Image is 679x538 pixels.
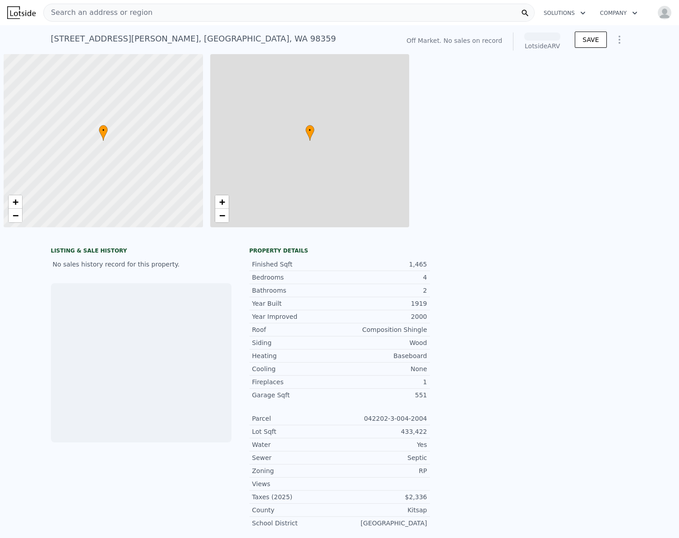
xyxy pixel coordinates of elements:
[305,125,314,141] div: •
[51,256,231,272] div: No sales history record for this property.
[340,338,427,347] div: Wood
[252,273,340,282] div: Bedrooms
[340,440,427,449] div: Yes
[13,210,18,221] span: −
[215,209,229,222] a: Zoom out
[215,195,229,209] a: Zoom in
[99,126,108,134] span: •
[406,36,502,45] div: Off Market. No sales on record
[340,273,427,282] div: 4
[524,41,560,51] div: Lotside ARV
[252,299,340,308] div: Year Built
[13,196,18,207] span: +
[252,519,340,528] div: School District
[252,364,340,373] div: Cooling
[51,247,231,256] div: LISTING & SALE HISTORY
[219,210,225,221] span: −
[575,32,606,48] button: SAVE
[252,492,340,501] div: Taxes (2025)
[340,351,427,360] div: Baseboard
[9,195,22,209] a: Zoom in
[524,498,553,527] img: Lotside
[340,506,427,515] div: Kitsap
[252,427,340,436] div: Lot Sqft
[252,479,340,488] div: Views
[252,506,340,515] div: County
[252,414,340,423] div: Parcel
[51,32,336,45] div: [STREET_ADDRESS][PERSON_NAME] , [GEOGRAPHIC_DATA] , WA 98359
[536,5,593,21] button: Solutions
[252,440,340,449] div: Water
[99,125,108,141] div: •
[249,247,430,254] div: Property details
[340,492,427,501] div: $2,336
[340,391,427,400] div: 551
[252,453,340,462] div: Sewer
[340,453,427,462] div: Septic
[340,299,427,308] div: 1919
[252,325,340,334] div: Roof
[340,427,427,436] div: 433,422
[252,351,340,360] div: Heating
[340,286,427,295] div: 2
[593,5,645,21] button: Company
[340,414,427,423] div: 042202-3-004-2004
[252,260,340,269] div: Finished Sqft
[44,7,152,18] span: Search an address or region
[219,196,225,207] span: +
[252,391,340,400] div: Garage Sqft
[340,519,427,528] div: [GEOGRAPHIC_DATA]
[340,260,427,269] div: 1,465
[252,286,340,295] div: Bathrooms
[340,377,427,386] div: 1
[252,312,340,321] div: Year Improved
[340,312,427,321] div: 2000
[252,466,340,475] div: Zoning
[340,364,427,373] div: None
[7,6,36,19] img: Lotside
[252,338,340,347] div: Siding
[340,466,427,475] div: RP
[610,31,628,49] button: Show Options
[305,126,314,134] span: •
[252,377,340,386] div: Fireplaces
[9,209,22,222] a: Zoom out
[340,325,427,334] div: Composition Shingle
[657,5,672,20] img: avatar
